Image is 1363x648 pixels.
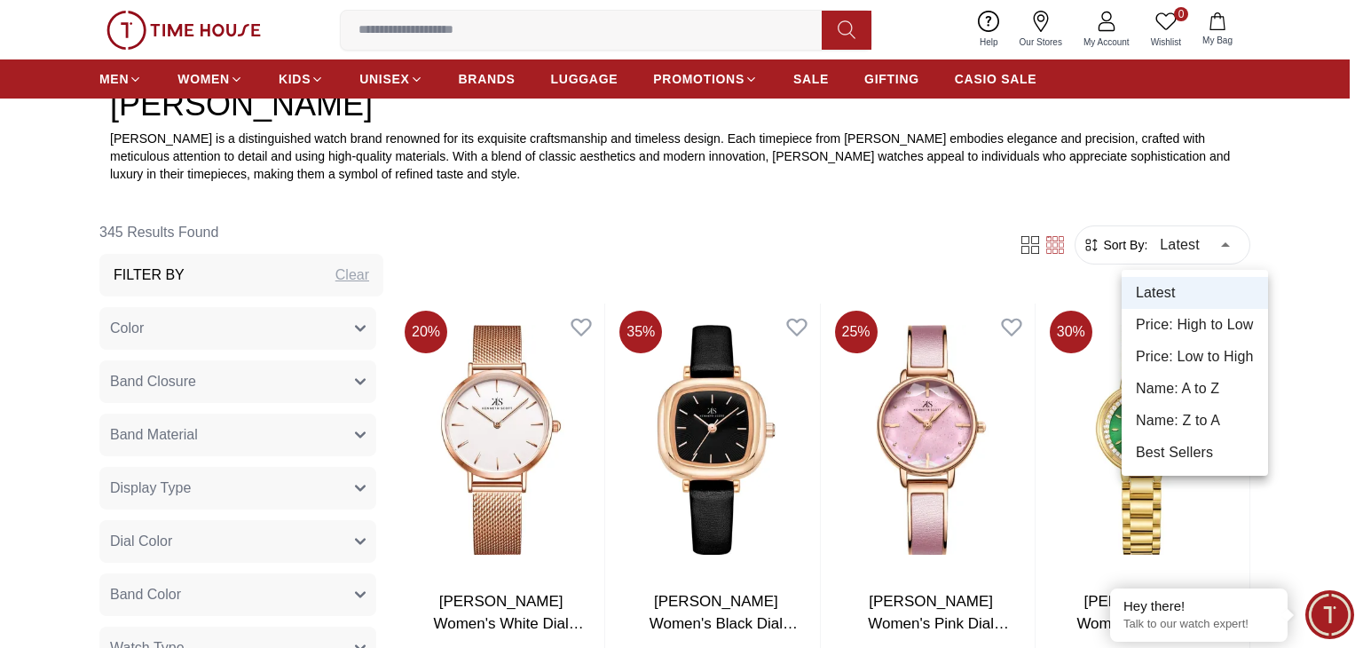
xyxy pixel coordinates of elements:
[1123,597,1274,615] div: Hey there!
[1122,373,1268,405] li: Name: A to Z
[1305,590,1354,639] div: Chat Widget
[1122,341,1268,373] li: Price: Low to High
[1122,437,1268,469] li: Best Sellers
[1122,309,1268,341] li: Price: High to Low
[1122,277,1268,309] li: Latest
[1123,617,1274,632] p: Talk to our watch expert!
[1122,405,1268,437] li: Name: Z to A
